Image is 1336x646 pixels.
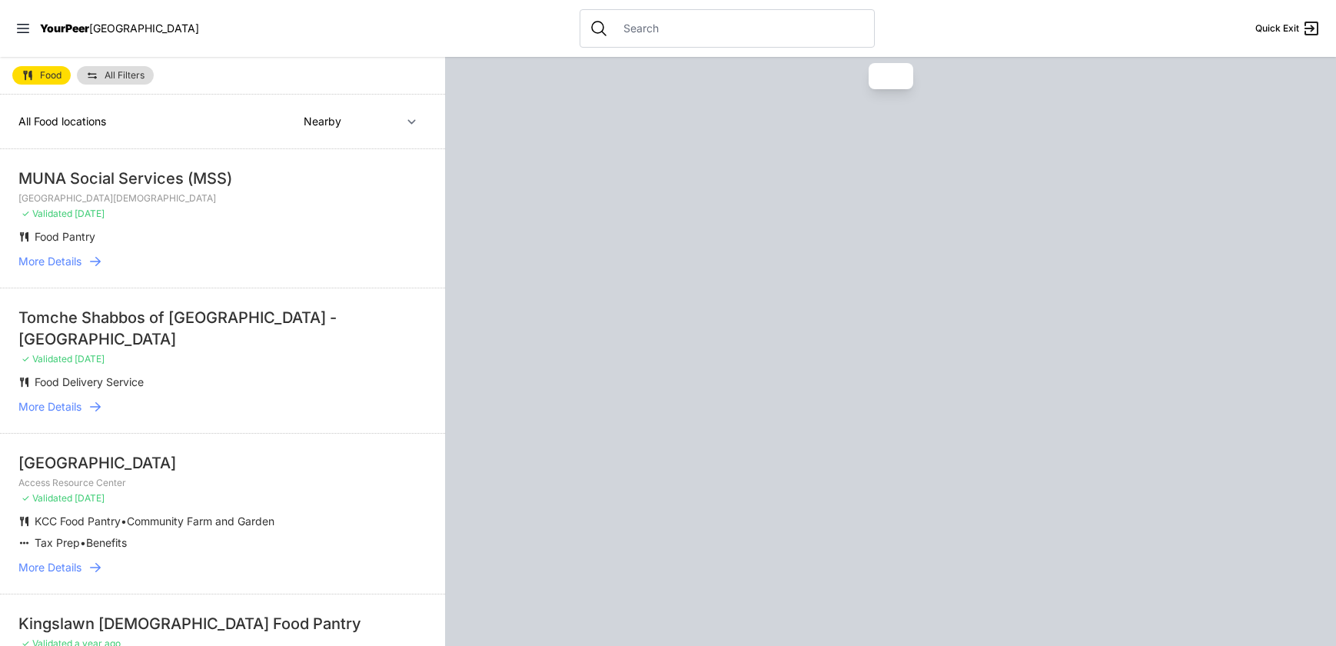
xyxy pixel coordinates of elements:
p: [GEOGRAPHIC_DATA][DEMOGRAPHIC_DATA] [18,192,427,205]
span: • [80,536,86,549]
span: Community Farm and Garden [127,514,274,528]
span: ✓ Validated [22,208,72,219]
span: • [121,514,127,528]
p: Access Resource Center [18,477,427,489]
span: Food Delivery Service [35,375,144,388]
a: More Details [18,254,427,269]
span: YourPeer [40,22,89,35]
div: Kingslawn [DEMOGRAPHIC_DATA] Food Pantry [18,613,427,634]
span: [DATE] [75,208,105,219]
a: Food [12,66,71,85]
span: Food [40,71,61,80]
span: More Details [18,399,81,415]
span: Benefits [86,536,127,549]
span: ✓ Validated [22,492,72,504]
span: Quick Exit [1255,22,1299,35]
span: [DATE] [75,353,105,365]
a: All Filters [77,66,154,85]
div: MUNA Social Services (MSS) [18,168,427,189]
span: [DATE] [75,492,105,504]
a: Quick Exit [1255,19,1321,38]
span: KCC Food Pantry [35,514,121,528]
a: YourPeer[GEOGRAPHIC_DATA] [40,24,199,33]
input: Search [614,21,865,36]
span: Food Pantry [35,230,95,243]
span: All Filters [105,71,145,80]
div: [GEOGRAPHIC_DATA] [18,452,427,474]
span: ✓ Validated [22,353,72,365]
span: More Details [18,560,81,575]
span: All Food locations [18,115,106,128]
div: Tomche Shabbos of [GEOGRAPHIC_DATA] - [GEOGRAPHIC_DATA] [18,307,427,350]
a: More Details [18,560,427,575]
span: Tax Prep [35,536,80,549]
span: [GEOGRAPHIC_DATA] [89,22,199,35]
span: More Details [18,254,81,269]
a: More Details [18,399,427,415]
